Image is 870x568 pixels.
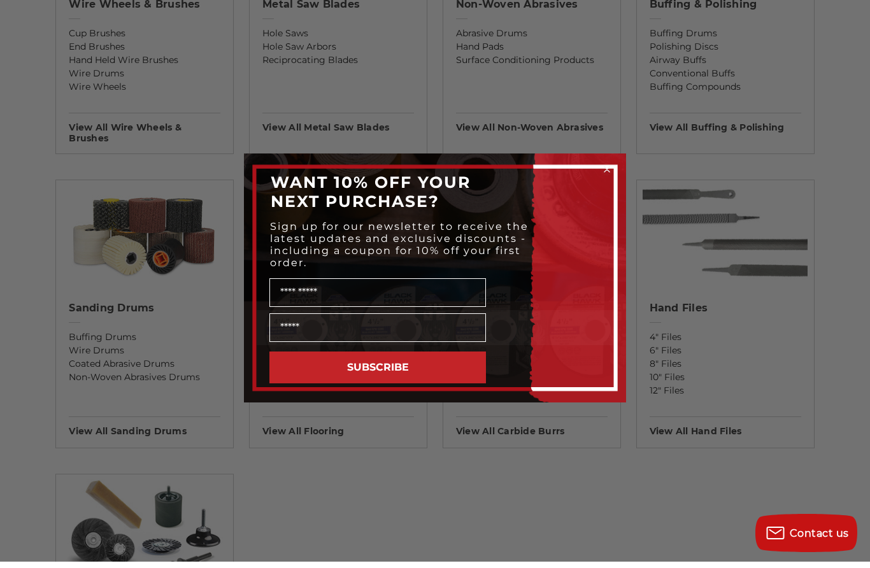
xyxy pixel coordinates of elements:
span: WANT 10% OFF YOUR NEXT PURCHASE? [271,179,471,217]
span: Contact us [790,534,849,546]
button: Close dialog [601,169,613,182]
button: Contact us [755,520,857,558]
input: Email [269,320,486,348]
button: SUBSCRIBE [269,358,486,390]
span: Sign up for our newsletter to receive the latest updates and exclusive discounts - including a co... [270,227,529,275]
